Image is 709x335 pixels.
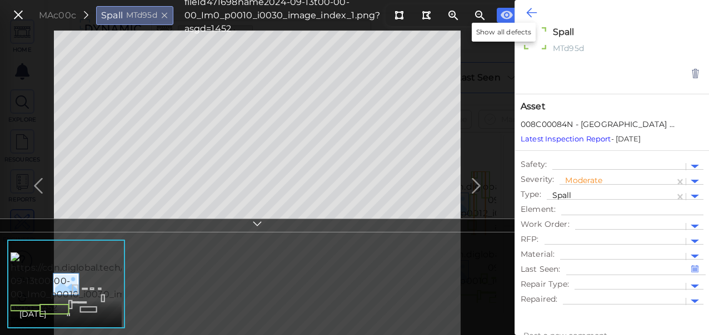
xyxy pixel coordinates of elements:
[521,174,554,185] span: Severity :
[126,9,157,21] span: MTd95d
[521,119,676,130] span: 008C00084N - PEEL ROAD - Over WOOLPER CREEK
[552,190,572,200] span: Spall
[521,159,547,170] span: Safety :
[101,9,123,22] span: Spall
[521,263,561,275] span: Last Seen :
[11,252,216,314] img: https://cdn.diglobal.tech/width210/1452/2024-09-13t00-00-00_Im0_p0010_i0030_image_index_1.png?asg...
[19,307,46,321] span: [DATE]
[550,43,665,57] div: MTd95d
[662,285,701,327] iframe: Chat
[39,9,76,22] div: MAc00c
[521,248,555,260] span: Material :
[521,219,570,230] span: Work Order :
[521,134,641,143] span: - [DATE]
[521,204,556,215] span: Element :
[521,234,539,245] span: RFP :
[521,278,569,290] span: Repair Type :
[521,189,541,200] span: Type :
[521,100,703,113] span: Asset
[565,175,602,185] span: Moderate
[521,293,557,305] span: Repaired :
[550,26,665,38] textarea: Spall
[521,134,611,143] a: Latest Inspection Report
